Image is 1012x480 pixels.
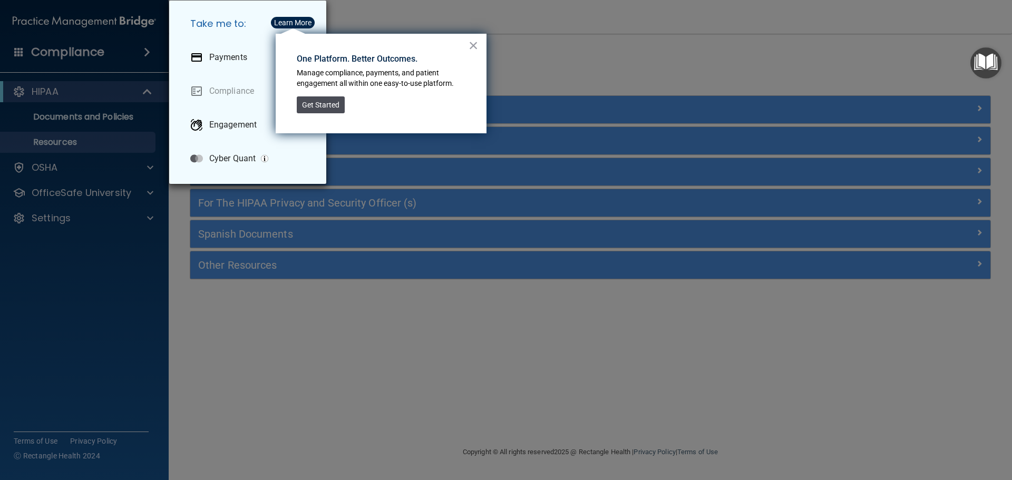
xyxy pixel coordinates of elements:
h5: Take me to: [182,9,318,38]
iframe: Drift Widget Chat Controller [830,405,999,447]
button: Open Resource Center [970,47,1001,79]
button: Close [469,37,479,54]
p: Payments [209,52,247,63]
button: Get Started [297,96,345,113]
p: One Platform. Better Outcomes. [297,53,468,65]
p: Engagement [209,120,257,130]
p: Manage compliance, payments, and patient engagement all within one easy-to-use platform. [297,68,468,89]
div: Learn More [274,19,312,26]
p: Cyber Quant [209,153,256,164]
